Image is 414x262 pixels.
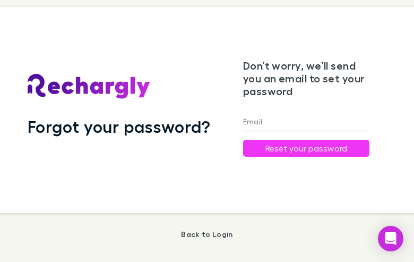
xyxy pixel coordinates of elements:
[28,116,211,137] h1: Forgot your password?
[243,59,370,97] h3: Don’t worry, we’ll send you an email to set your password
[378,226,403,251] div: Open Intercom Messenger
[181,230,232,239] a: Back to Login
[28,74,151,99] img: Rechargly's Logo
[243,140,370,157] button: Reset your password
